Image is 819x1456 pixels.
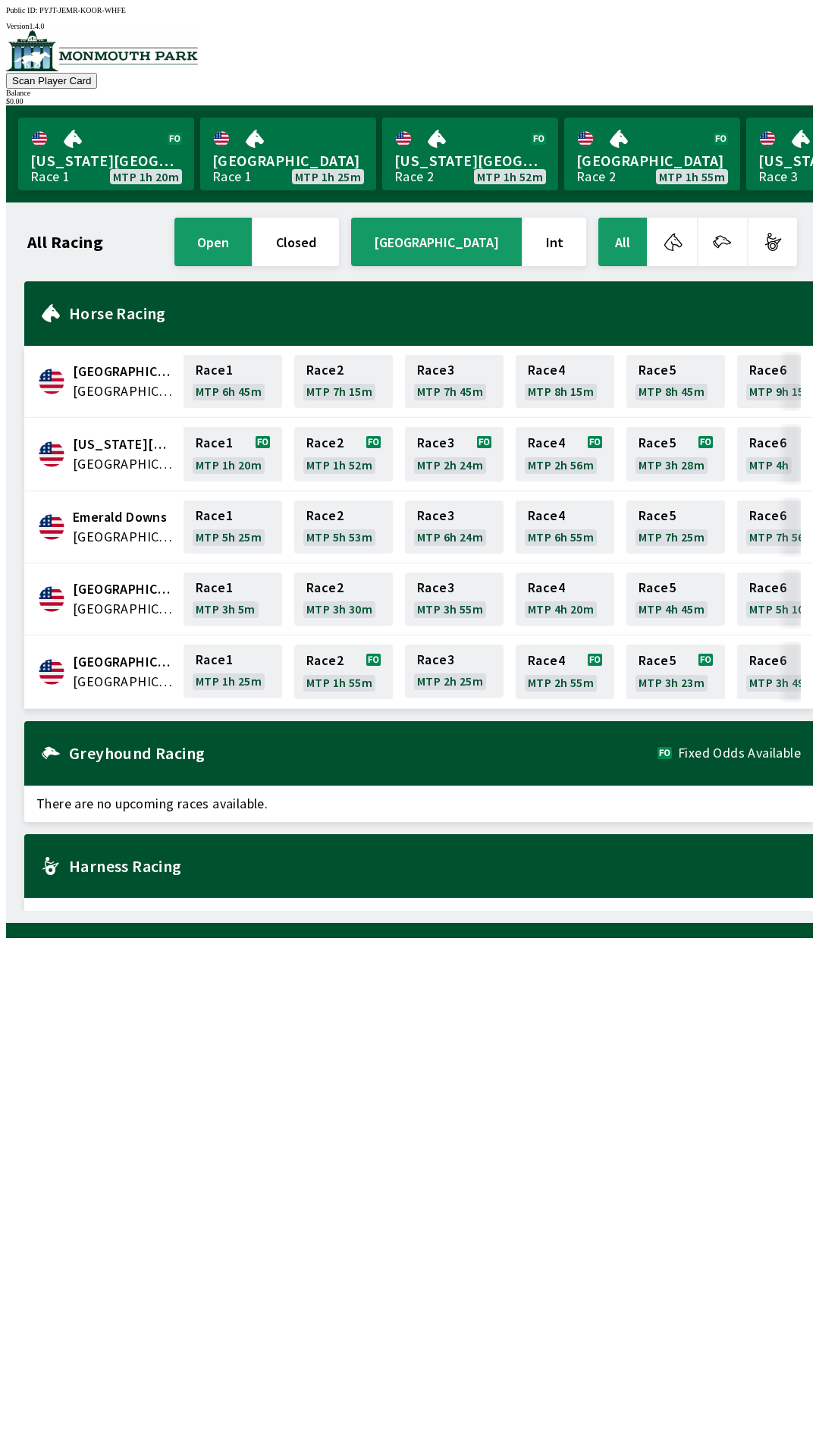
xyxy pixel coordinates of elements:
span: Race 1 [196,437,233,449]
span: Race 4 [528,364,565,376]
div: Version 1.4.0 [6,22,813,30]
span: MTP 3h 55m [417,603,483,615]
span: Race 5 [639,364,676,376]
button: [GEOGRAPHIC_DATA] [351,218,522,266]
span: Race 2 [306,364,344,376]
h2: Greyhound Racing [69,747,657,759]
span: Race 1 [196,654,233,666]
span: MTP 8h 45m [639,385,704,397]
div: $ 0.00 [6,97,813,105]
span: MTP 7h 25m [639,531,704,543]
a: Race4MTP 2h 55m [516,645,614,699]
div: Balance [6,89,813,97]
span: [GEOGRAPHIC_DATA] [212,151,364,171]
span: MTP 4h 45m [639,603,704,615]
a: Race1MTP 5h 25m [184,500,282,554]
span: MTP 7h 56m [749,531,815,543]
h2: Harness Racing [69,860,801,872]
span: Emerald Downs [73,507,174,527]
div: Race 2 [576,171,616,183]
button: Scan Player Card [6,73,97,89]
a: Race1MTP 1h 20m [184,427,282,482]
span: MTP 2h 55m [528,676,594,689]
span: MTP 4h 20m [528,603,594,615]
span: MTP 2h 56m [528,459,594,471]
a: [US_STATE][GEOGRAPHIC_DATA]Race 2MTP 1h 52m [382,118,558,190]
span: MTP 7h 45m [417,385,483,397]
span: United States [73,527,174,547]
span: [US_STATE][GEOGRAPHIC_DATA] [394,151,546,171]
div: Race 1 [212,171,252,183]
div: Race 2 [394,171,434,183]
span: Delaware Park [73,435,174,454]
a: Race4MTP 2h 56m [516,427,614,482]
a: Race2MTP 7h 15m [294,355,393,408]
a: Race3MTP 6h 24m [405,500,504,554]
span: United States [73,454,174,474]
span: Race 3 [417,364,454,376]
span: Race 5 [639,654,676,667]
a: Race2MTP 1h 52m [294,427,393,482]
span: Race 6 [749,437,786,449]
span: Race 4 [528,654,565,667]
button: Int [523,218,586,266]
span: MTP 1h 20m [196,459,262,471]
span: Canterbury Park [73,362,174,381]
h2: Horse Racing [69,307,801,319]
span: There are no upcoming races available. [24,898,813,934]
a: Race1MTP 1h 25m [184,645,282,699]
span: Race 6 [749,654,786,667]
span: Race 2 [306,582,344,594]
span: MTP 5h 53m [306,531,372,543]
span: MTP 3h 49m [749,676,815,689]
span: Race 4 [528,437,565,449]
a: Race3MTP 7h 45m [405,355,504,408]
div: Race 1 [30,171,70,183]
span: MTP 1h 20m [113,171,179,183]
span: MTP 1h 25m [196,675,262,687]
img: venue logo [6,30,198,71]
a: Race2MTP 3h 30m [294,573,393,626]
span: [GEOGRAPHIC_DATA] [576,151,728,171]
span: Race 5 [639,510,676,522]
span: MTP 3h 23m [639,676,704,689]
a: Race2MTP 5h 53m [294,500,393,554]
a: [US_STATE][GEOGRAPHIC_DATA]Race 1MTP 1h 20m [18,118,194,190]
span: MTP 1h 25m [295,171,361,183]
span: MTP 1h 52m [306,459,372,471]
button: closed [253,218,339,266]
span: United States [73,381,174,401]
span: United States [73,672,174,692]
span: MTP 3h 30m [306,603,372,615]
span: Race 5 [639,437,676,449]
a: Race5MTP 3h 28m [626,427,725,482]
button: open [174,218,252,266]
span: Race 3 [417,582,454,594]
span: PYJT-JEMR-KOOR-WHFE [39,6,126,14]
span: MTP 3h 5m [196,603,256,615]
span: United States [73,599,174,619]
a: Race4MTP 4h 20m [516,573,614,626]
span: MTP 1h 52m [477,171,543,183]
span: Race 4 [528,510,565,522]
span: Race 1 [196,582,233,594]
span: MTP 1h 55m [659,171,725,183]
span: MTP 3h 28m [639,459,704,471]
button: All [598,218,647,266]
a: [GEOGRAPHIC_DATA]Race 1MTP 1h 25m [200,118,376,190]
div: Public ID: [6,6,813,14]
a: Race3MTP 3h 55m [405,573,504,626]
span: Race 3 [417,510,454,522]
span: MTP 1h 55m [306,676,372,689]
span: MTP 5h 10m [749,603,815,615]
span: Race 6 [749,364,786,376]
span: Fixed Odds Available [678,747,801,759]
span: Race 1 [196,364,233,376]
span: MTP 6h 55m [528,531,594,543]
span: MTP 6h 24m [417,531,483,543]
a: [GEOGRAPHIC_DATA]Race 2MTP 1h 55m [564,118,740,190]
a: Race2MTP 1h 55m [294,645,393,699]
a: Race5MTP 8h 45m [626,355,725,408]
span: Monmouth Park [73,652,174,672]
span: Race 6 [749,582,786,594]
